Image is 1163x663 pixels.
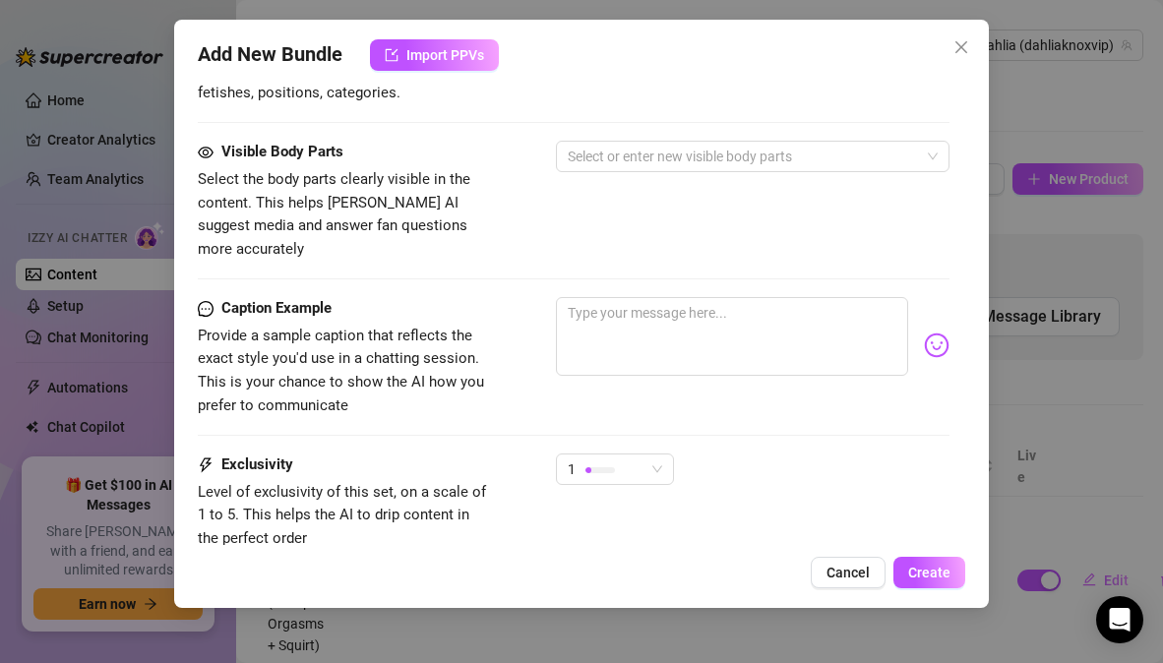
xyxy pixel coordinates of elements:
span: Level of exclusivity of this set, on a scale of 1 to 5. This helps the AI to drip content in the ... [198,483,486,547]
strong: Caption Example [221,299,332,317]
span: message [198,297,214,321]
span: Provide a sample caption that reflects the exact style you'd use in a chatting session. This is y... [198,327,484,414]
span: Create [908,565,950,580]
span: Simple keywords that describe and summarize the content, like specific fetishes, positions, categ... [198,37,435,101]
span: Import PPVs [406,47,484,63]
span: thunderbolt [198,453,214,477]
span: Close [946,39,977,55]
button: Close [946,31,977,63]
span: Select the body parts clearly visible in the content. This helps [PERSON_NAME] AI suggest media a... [198,170,470,258]
span: Add New Bundle [198,39,342,71]
button: Cancel [811,557,886,588]
strong: Exclusivity [221,455,293,473]
span: Cancel [826,565,870,580]
button: Create [893,557,965,588]
span: close [953,39,969,55]
img: svg%3e [924,332,949,358]
div: Open Intercom Messenger [1096,596,1143,643]
span: eye [198,145,214,160]
button: Import PPVs [370,39,499,71]
strong: Visible Body Parts [221,143,343,160]
span: 1 [568,454,576,484]
span: import [385,48,398,62]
